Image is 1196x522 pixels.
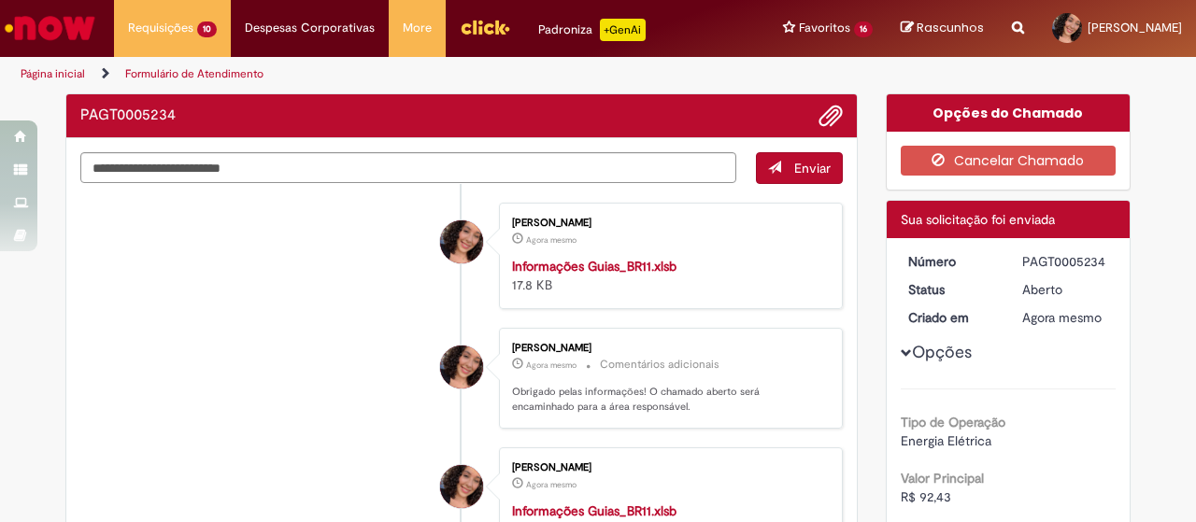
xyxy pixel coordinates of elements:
[526,234,577,246] time: 29/08/2025 13:29:39
[901,211,1055,228] span: Sua solicitação foi enviada
[512,502,676,519] a: Informações Guias_BR11.xlsb
[512,462,823,473] div: [PERSON_NAME]
[600,19,646,41] p: +GenAi
[887,94,1131,132] div: Opções do Chamado
[1022,252,1109,271] div: PAGT0005234
[526,479,577,490] time: 29/08/2025 13:29:39
[901,470,984,487] b: Valor Principal
[901,414,1005,430] b: Tipo de Operação
[245,19,375,37] span: Despesas Corporativas
[2,9,98,47] img: ServiceNow
[917,19,984,36] span: Rascunhos
[1022,308,1109,327] div: 29/08/2025 13:29:40
[526,360,577,371] span: Agora mesmo
[894,308,1009,327] dt: Criado em
[403,19,432,37] span: More
[197,21,217,37] span: 10
[125,66,263,81] a: Formulário de Atendimento
[600,357,719,373] small: Comentários adicionais
[794,160,831,176] span: Enviar
[901,20,984,37] a: Rascunhos
[440,465,483,508] div: Mirella Quirino da Silva
[526,234,577,246] span: Agora mesmo
[526,479,577,490] span: Agora mesmo
[756,152,843,184] button: Enviar
[440,346,483,388] div: Mirella Quirino da Silva
[538,19,646,41] div: Padroniza
[440,220,483,263] div: Mirella Quirino da Silva
[128,19,193,37] span: Requisições
[80,107,176,124] h2: PAGT0005234 Histórico de tíquete
[894,252,1009,271] dt: Número
[901,488,951,505] span: R$ 92,43
[894,280,1009,299] dt: Status
[512,258,676,275] a: Informações Guias_BR11.xlsb
[14,57,783,92] ul: Trilhas de página
[460,13,510,41] img: click_logo_yellow_360x200.png
[854,21,873,37] span: 16
[512,218,823,229] div: [PERSON_NAME]
[21,66,85,81] a: Página inicial
[526,360,577,371] time: 29/08/2025 13:29:39
[80,152,736,183] textarea: Digite sua mensagem aqui...
[512,385,823,414] p: Obrigado pelas informações! O chamado aberto será encaminhado para a área responsável.
[512,257,823,294] div: 17.8 KB
[1022,280,1109,299] div: Aberto
[512,343,823,354] div: [PERSON_NAME]
[799,19,850,37] span: Favoritos
[1022,309,1102,326] time: 29/08/2025 13:29:40
[819,104,843,128] button: Adicionar anexos
[901,432,991,449] span: Energia Elétrica
[1088,20,1182,35] span: [PERSON_NAME]
[1022,309,1102,326] span: Agora mesmo
[901,146,1117,176] button: Cancelar Chamado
